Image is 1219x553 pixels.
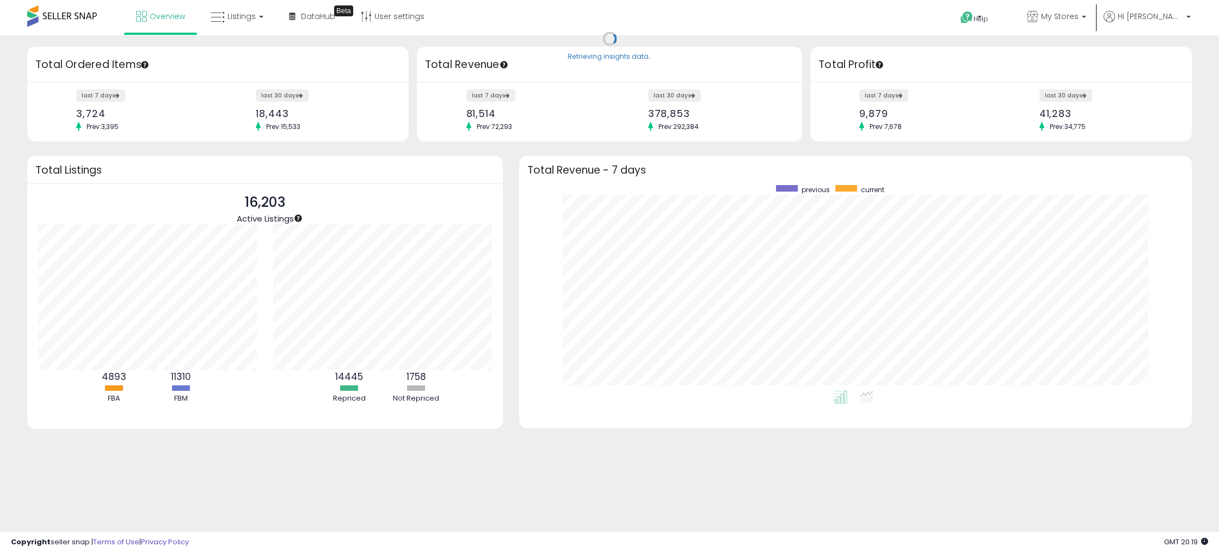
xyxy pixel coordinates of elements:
div: Tooltip anchor [875,60,884,70]
div: 81,514 [466,108,601,119]
span: Prev: 7,678 [864,122,907,131]
label: last 30 days [256,89,309,102]
label: last 30 days [1039,89,1092,102]
div: 18,443 [256,108,389,119]
h3: Total Ordered Items [35,57,401,72]
h3: Total Revenue [425,57,794,72]
div: 3,724 [76,108,210,119]
span: Prev: 292,384 [653,122,704,131]
div: 41,283 [1039,108,1173,119]
div: Tooltip anchor [293,213,303,223]
label: last 30 days [648,89,701,102]
div: 9,879 [859,108,993,119]
span: Overview [150,11,185,22]
span: Active Listings [237,213,294,224]
span: Help [974,14,988,23]
div: Tooltip anchor [499,60,509,70]
span: Prev: 15,533 [261,122,306,131]
i: Get Help [960,11,974,24]
h3: Total Revenue - 7 days [527,166,1184,174]
span: previous [802,185,830,194]
span: Prev: 34,775 [1044,122,1091,131]
div: Tooltip anchor [334,5,353,16]
span: DataHub [301,11,335,22]
div: Not Repriced [384,394,449,404]
span: Listings [227,11,256,22]
span: Prev: 3,395 [81,122,124,131]
p: 16,203 [237,192,294,213]
b: 1758 [407,370,426,383]
span: Prev: 72,293 [471,122,518,131]
div: 378,853 [648,108,783,119]
span: Hi [PERSON_NAME] [1118,11,1183,22]
label: last 7 days [76,89,125,102]
label: last 7 days [466,89,515,102]
h3: Total Listings [35,166,495,174]
b: 11310 [171,370,191,383]
div: Repriced [317,394,382,404]
a: Hi [PERSON_NAME] [1104,11,1191,35]
b: 4893 [102,370,126,383]
div: FBM [149,394,214,404]
label: last 7 days [859,89,908,102]
a: Help [952,3,1009,35]
span: current [861,185,884,194]
div: Retrieving insights data.. [568,52,652,62]
div: Tooltip anchor [140,60,150,70]
b: 14445 [335,370,363,383]
span: My Stores [1041,11,1079,22]
h3: Total Profit [818,57,1184,72]
div: FBA [82,394,147,404]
